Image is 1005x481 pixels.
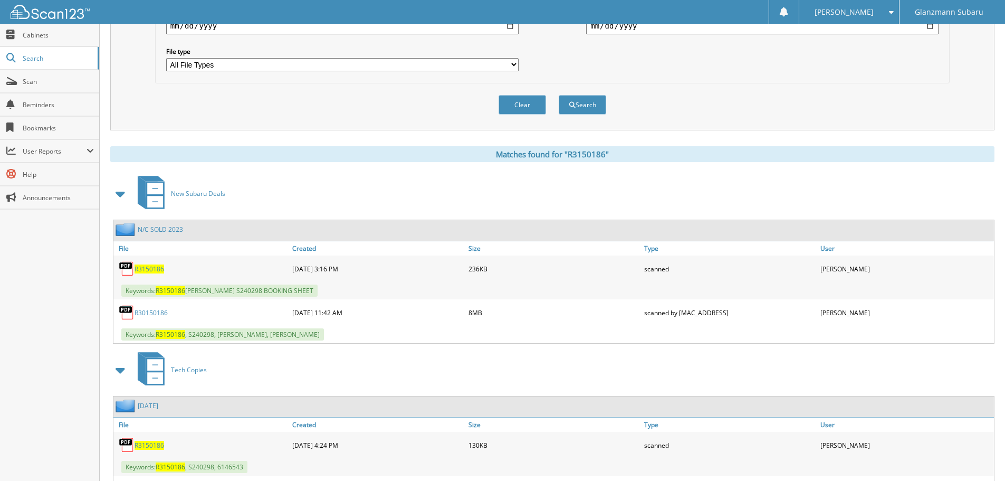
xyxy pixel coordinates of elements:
[131,173,225,214] a: New Subaru Deals
[171,365,207,374] span: Tech Copies
[113,241,290,256] a: File
[138,401,158,410] a: [DATE]
[466,241,642,256] a: Size
[135,308,168,317] a: R30150186
[23,54,92,63] span: Search
[116,223,138,236] img: folder2.png
[119,261,135,277] img: PDF.png
[290,435,466,456] div: [DATE] 4:24 PM
[23,147,87,156] span: User Reports
[119,305,135,320] img: PDF.png
[466,302,642,323] div: 8MB
[121,328,324,341] span: Keywords: , S240298, [PERSON_NAME], [PERSON_NAME]
[171,189,225,198] span: New Subaru Deals
[815,9,874,15] span: [PERSON_NAME]
[23,170,94,179] span: Help
[466,258,642,279] div: 236KB
[166,17,519,34] input: start
[818,435,994,456] div: [PERSON_NAME]
[121,285,318,297] span: Keywords: [PERSON_NAME] S240298 BOOKING SHEET
[818,258,994,279] div: [PERSON_NAME]
[23,77,94,86] span: Scan
[466,435,642,456] div: 130KB
[11,5,90,19] img: scan123-logo-white.svg
[290,241,466,256] a: Created
[131,349,207,391] a: Tech Copies
[135,265,164,273] a: R3150186
[156,330,185,339] span: R3150186
[290,302,466,323] div: [DATE] 11:42 AM
[466,418,642,432] a: Size
[642,258,818,279] div: scanned
[642,418,818,432] a: Type
[559,95,606,115] button: Search
[166,47,519,56] label: File type
[915,9,983,15] span: Glanzmann Subaru
[121,461,247,473] span: Keywords: , S240298, 6146543
[23,31,94,40] span: Cabinets
[135,441,164,450] a: R3150186
[818,302,994,323] div: [PERSON_NAME]
[113,418,290,432] a: File
[290,418,466,432] a: Created
[818,241,994,256] a: User
[156,463,185,471] span: R3150186
[642,241,818,256] a: Type
[818,418,994,432] a: User
[952,430,1005,481] iframe: Chat Widget
[586,17,939,34] input: end
[642,435,818,456] div: scanned
[116,399,138,412] img: folder2.png
[23,193,94,202] span: Announcements
[499,95,546,115] button: Clear
[23,100,94,109] span: Reminders
[119,437,135,453] img: PDF.png
[23,124,94,133] span: Bookmarks
[156,286,185,295] span: R3150186
[642,302,818,323] div: scanned by [MAC_ADDRESS]
[110,146,994,162] div: Matches found for "R3150186"
[290,258,466,279] div: [DATE] 3:16 PM
[138,225,183,234] a: N/C SOLD 2023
